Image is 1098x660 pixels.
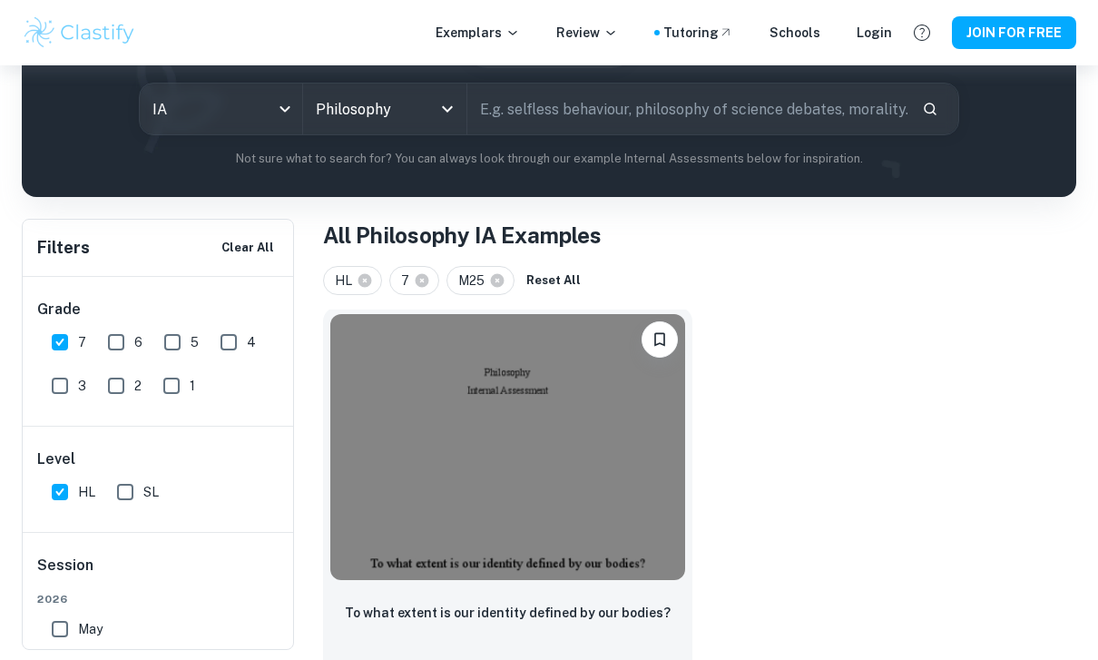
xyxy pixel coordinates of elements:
span: 2 [134,376,142,396]
span: 7 [78,332,86,352]
button: Open [435,96,460,122]
a: Tutoring [663,23,733,43]
button: Search [915,94,946,124]
h6: Filters [37,235,90,261]
span: 5 [191,332,199,352]
p: Exemplars [436,23,520,43]
span: 1 [190,376,195,396]
div: HL [323,266,382,295]
input: E.g. selfless behaviour, philosophy of science debates, morality... [467,84,907,134]
span: 7 [401,271,417,291]
h6: Grade [37,299,280,320]
button: Clear All [217,234,279,261]
p: Review [556,23,618,43]
img: Philosophy IA example thumbnail: To what extent is our identity defined b [330,314,685,580]
a: Schools [770,23,820,43]
button: JOIN FOR FREE [952,16,1076,49]
span: 2026 [37,591,280,607]
div: M25 [446,266,515,295]
span: 6 [134,332,142,352]
span: HL [335,271,360,291]
button: Reset All [522,267,585,294]
img: Clastify logo [22,15,137,51]
div: 7 [389,266,439,295]
a: Login [857,23,892,43]
h1: All Philosophy IA Examples [323,219,1076,251]
span: 3 [78,376,86,396]
span: M25 [458,271,493,291]
button: Help and Feedback [907,17,937,48]
span: HL [78,482,95,502]
h6: Session [37,555,280,591]
button: Please log in to bookmark exemplars [642,321,678,358]
p: Not sure what to search for? You can always look through our example Internal Assessments below f... [36,150,1062,168]
div: IA [140,84,302,134]
p: To what extent is our identity defined by our bodies? [345,603,671,623]
span: May [78,619,103,639]
span: 4 [247,332,256,352]
span: SL [143,482,159,502]
h6: Level [37,448,280,470]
